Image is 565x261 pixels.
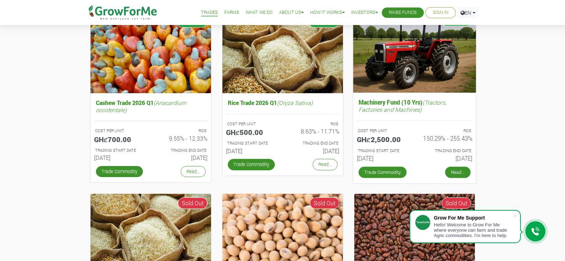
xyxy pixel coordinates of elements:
p: COST PER UNIT [95,128,144,134]
p: Estimated Trading End Date [421,148,471,154]
i: (Tractors, Factories and Machines) [358,99,446,113]
i: (Oryza Sativa) [277,99,313,106]
img: growforme image [91,12,211,94]
h6: [DATE] [420,155,472,162]
h6: [DATE] [288,147,339,154]
p: Estimated Trading Start Date [227,140,276,146]
a: Trade Commodity [358,167,406,178]
p: ROS [289,121,338,127]
h6: [DATE] [94,154,145,161]
span: Sold Out [442,197,471,209]
a: Rice Trade 2026 Q1(Oryza Sativa) COST PER UNIT GHȼ500.00 ROS 8.63% - 11.71% TRADING START DATE [D... [226,97,339,157]
h6: [DATE] [156,154,207,161]
p: ROS [157,128,206,134]
a: About Us [279,9,304,16]
h5: GHȼ2,500.00 [356,135,409,144]
a: Sign In [433,9,448,16]
h5: Rice Trade 2026 Q1 [226,97,339,108]
i: (Anacardium occidentale) [96,99,186,113]
p: COST PER UNIT [227,121,276,127]
h6: [DATE] [226,147,277,154]
a: Read... [445,167,470,178]
h5: Cashew Trade 2026 Q1 [94,97,207,115]
h6: [DATE] [356,155,409,162]
h5: GHȼ500.00 [226,128,277,136]
a: Farms [224,9,239,16]
a: What We Do [246,9,273,16]
a: Machinery Fund (10 Yrs)(Tractors, Factories and Machines) COST PER UNIT GHȼ2,500.00 ROS 150.29% -... [356,97,472,165]
p: Estimated Trading End Date [289,140,338,146]
p: Estimated Trading End Date [157,147,206,154]
h6: 150.29% - 255.43% [420,135,472,142]
p: Estimated Trading Start Date [358,148,408,154]
a: Trade Commodity [228,159,275,170]
a: EN [457,7,479,18]
a: Trade Commodity [96,166,143,177]
span: Sold Out [310,197,339,209]
span: Available [441,14,472,26]
a: Cashew Trade 2026 Q1(Anacardium occidentale) COST PER UNIT GHȼ700.00 ROS 9.55% - 12.33% TRADING S... [94,97,207,164]
p: COST PER UNIT [358,128,408,134]
h5: GHȼ700.00 [94,135,145,144]
h6: 8.63% - 11.71% [288,128,339,135]
a: Read... [313,159,338,170]
img: growforme image [353,11,476,93]
span: Sold Out [178,197,207,209]
a: How it Works [310,9,345,16]
div: Hello! Welcome to Grow For Me where everyone can farm and trade Agric commodities. I'm here to help. [434,222,513,238]
a: Read... [181,166,206,177]
div: Grow For Me Support [434,215,513,221]
a: Investors [351,9,378,16]
p: Estimated Trading Start Date [95,147,144,154]
a: Trades [201,9,218,16]
p: ROS [421,128,471,134]
h5: Machinery Fund (10 Yrs) [356,97,472,115]
h6: 9.55% - 12.33% [156,135,207,142]
a: Raise Funds [389,9,417,16]
img: growforme image [222,12,343,94]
